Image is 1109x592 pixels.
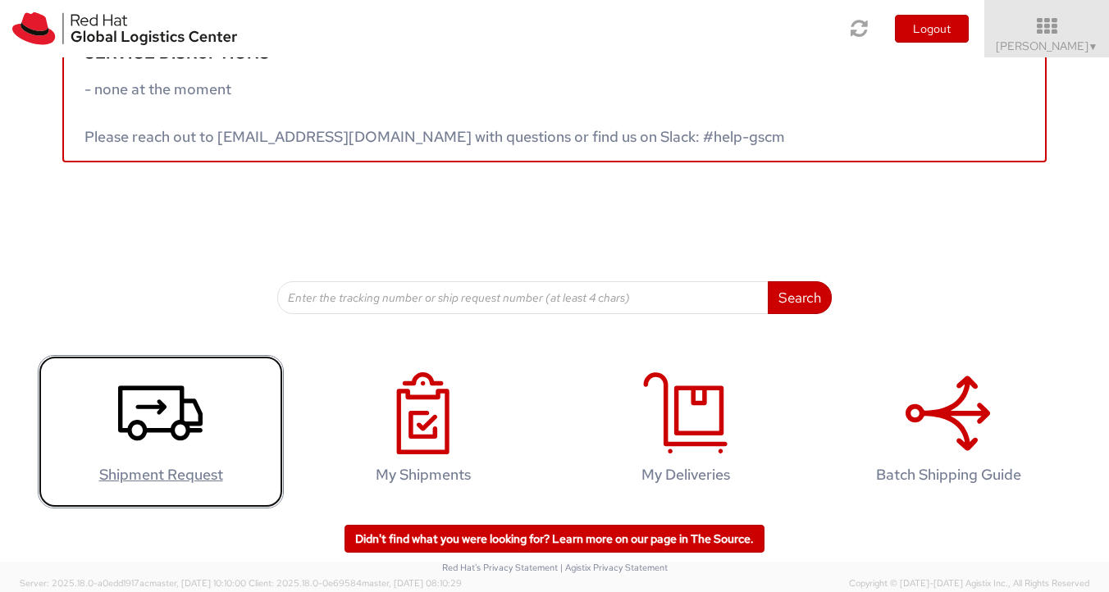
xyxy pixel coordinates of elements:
[20,577,246,589] span: Server: 2025.18.0-a0edd1917ac
[442,562,558,573] a: Red Hat's Privacy Statement
[580,467,792,483] h4: My Deliveries
[768,281,832,314] button: Search
[362,577,462,589] span: master, [DATE] 08:10:29
[563,355,809,508] a: My Deliveries
[825,355,1071,508] a: Batch Shipping Guide
[849,577,1089,590] span: Copyright © [DATE]-[DATE] Agistix Inc., All Rights Reserved
[895,15,969,43] button: Logout
[300,355,546,508] a: My Shipments
[317,467,529,483] h4: My Shipments
[842,467,1054,483] h4: Batch Shipping Guide
[84,80,785,146] span: - none at the moment Please reach out to [EMAIL_ADDRESS][DOMAIN_NAME] with questions or find us o...
[1088,40,1098,53] span: ▼
[149,577,246,589] span: master, [DATE] 10:10:00
[38,355,284,508] a: Shipment Request
[560,562,668,573] a: | Agistix Privacy Statement
[249,577,462,589] span: Client: 2025.18.0-0e69584
[345,525,764,553] a: Didn't find what you were looking for? Learn more on our page in The Source.
[277,281,769,314] input: Enter the tracking number or ship request number (at least 4 chars)
[55,467,267,483] h4: Shipment Request
[12,12,237,45] img: rh-logistics-00dfa346123c4ec078e1.svg
[62,30,1047,162] a: Service disruptions - none at the moment Please reach out to [EMAIL_ADDRESS][DOMAIN_NAME] with qu...
[996,39,1098,53] span: [PERSON_NAME]
[84,43,1025,61] h5: Service disruptions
